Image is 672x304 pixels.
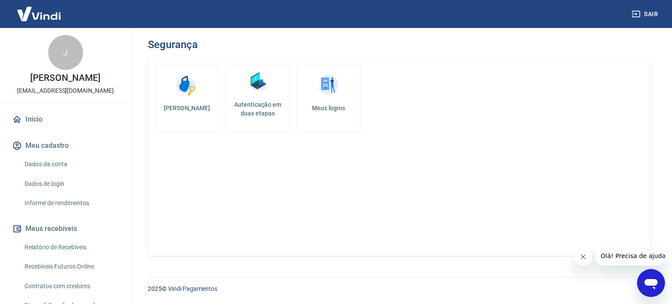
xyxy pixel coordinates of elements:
[48,35,83,70] div: J
[10,0,67,27] img: Vindi
[148,284,651,294] p: 2025 ©
[21,175,120,193] a: Dados de login
[148,38,197,51] h3: Segurança
[10,219,120,238] button: Meus recebíveis
[21,194,120,212] a: Informe de rendimentos
[297,65,360,133] a: Meus logins
[17,86,114,95] p: [EMAIL_ADDRESS][DOMAIN_NAME]
[5,6,73,13] span: Olá! Precisa de ajuda?
[30,73,100,83] p: [PERSON_NAME]
[315,72,342,98] img: Meus logins
[168,285,217,292] a: Vindi Pagamentos
[21,258,120,276] a: Recebíveis Futuros Online
[245,69,271,95] img: Autenticação em duas etapas
[595,246,665,266] iframe: Mensagem da empresa
[230,100,286,118] h5: Autenticação em duas etapas
[10,136,120,155] button: Meu cadastro
[630,6,661,22] button: Sair
[162,104,211,112] h5: [PERSON_NAME]
[21,155,120,173] a: Dados da conta
[21,238,120,256] a: Relatório de Recebíveis
[574,248,592,266] iframe: Fechar mensagem
[21,277,120,295] a: Contratos com credores
[304,104,353,112] h5: Meus logins
[155,65,219,133] a: [PERSON_NAME]
[10,110,120,129] a: Início
[637,269,665,297] iframe: Botão para abrir a janela de mensagens
[226,65,290,133] a: Autenticação em duas etapas
[174,72,200,98] img: Alterar senha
